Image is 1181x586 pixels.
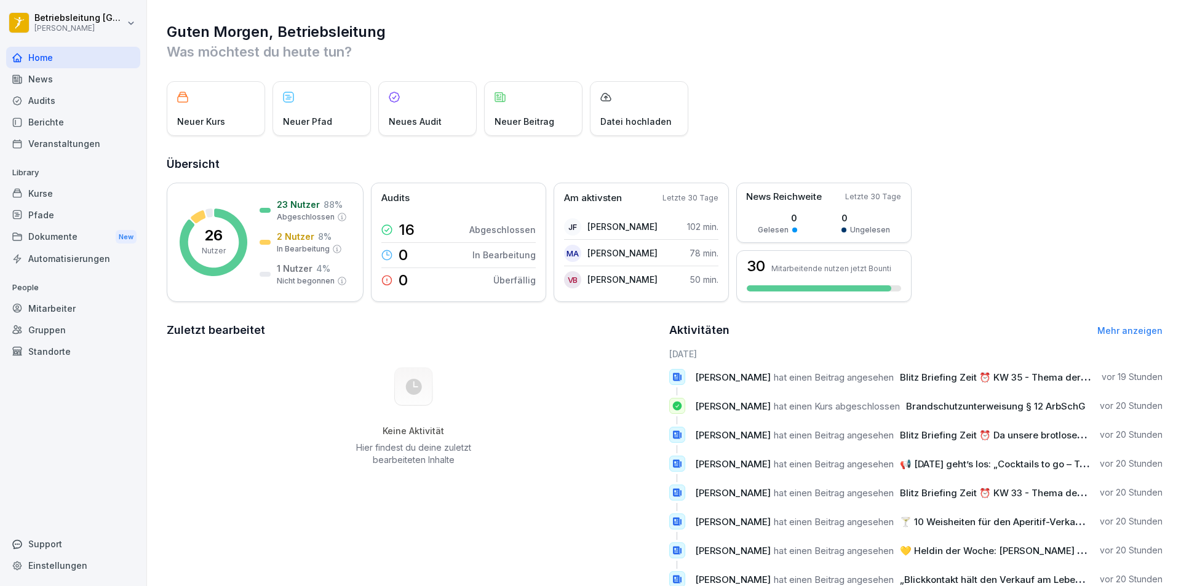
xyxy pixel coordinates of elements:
p: In Bearbeitung [277,244,330,255]
p: [PERSON_NAME] [34,24,124,33]
p: 88 % [324,198,343,211]
span: [PERSON_NAME] [695,516,771,528]
div: Support [6,533,140,555]
p: 26 [204,228,223,243]
h1: Guten Morgen, Betriebsleitung [167,22,1163,42]
p: Hier findest du deine zuletzt bearbeiteten Inhalte [351,441,475,466]
a: Veranstaltungen [6,133,140,154]
a: Einstellungen [6,555,140,576]
p: Neuer Kurs [177,115,225,128]
span: hat einen Beitrag angesehen [774,574,894,585]
span: hat einen Beitrag angesehen [774,371,894,383]
p: Am aktivsten [564,191,622,205]
span: hat einen Kurs abgeschlossen [774,400,900,412]
p: Abgeschlossen [277,212,335,223]
p: Neues Audit [389,115,442,128]
p: 8 % [318,230,332,243]
p: 0 [399,273,408,288]
span: Brandschutzunterweisung § 12 ArbSchG [906,400,1086,412]
p: 50 min. [690,273,718,286]
p: [PERSON_NAME] [587,220,658,233]
div: MA [564,245,581,262]
a: Audits [6,90,140,111]
p: In Bearbeitung [472,248,536,261]
span: Blitz Briefing Zeit ⏰ KW 35 - Thema der Woche: Dips / Saucen [900,371,1180,383]
p: Überfällig [493,274,536,287]
a: Kurse [6,183,140,204]
p: Abgeschlossen [469,223,536,236]
p: Letzte 30 Tage [662,192,718,204]
p: 0 [758,212,797,224]
span: [PERSON_NAME] [695,574,771,585]
span: hat einen Beitrag angesehen [774,545,894,556]
h6: [DATE] [669,347,1163,360]
p: Audits [381,191,410,205]
p: Library [6,163,140,183]
span: hat einen Beitrag angesehen [774,458,894,470]
p: Neuer Beitrag [495,115,554,128]
p: [PERSON_NAME] [587,247,658,259]
span: hat einen Beitrag angesehen [774,487,894,499]
p: 23 Nutzer [277,198,320,211]
span: [PERSON_NAME] [695,371,771,383]
p: vor 20 Stunden [1100,486,1163,499]
a: Standorte [6,341,140,362]
p: vor 20 Stunden [1100,400,1163,412]
p: vor 20 Stunden [1100,457,1163,470]
p: Betriebsleitung [GEOGRAPHIC_DATA] [34,13,124,23]
p: vor 20 Stunden [1100,544,1163,556]
h5: Keine Aktivität [351,426,475,437]
a: Pfade [6,204,140,226]
span: [PERSON_NAME] [695,458,771,470]
p: Neuer Pfad [283,115,332,128]
span: [PERSON_NAME] [695,429,771,441]
p: 0 [841,212,890,224]
p: Mitarbeitende nutzen jetzt Bounti [771,264,891,273]
p: 2 Nutzer [277,230,314,243]
p: 1 Nutzer [277,262,312,275]
p: vor 19 Stunden [1102,371,1163,383]
div: Dokumente [6,226,140,248]
a: DokumenteNew [6,226,140,248]
h3: 30 [747,259,765,274]
span: [PERSON_NAME] [695,400,771,412]
p: 102 min. [687,220,718,233]
a: News [6,68,140,90]
p: 78 min. [690,247,718,259]
a: Automatisierungen [6,248,140,269]
p: Was möchtest du heute tun? [167,42,1163,61]
p: Datei hochladen [600,115,672,128]
span: [PERSON_NAME] [695,545,771,556]
p: Gelesen [758,224,789,236]
p: News Reichweite [746,190,822,204]
a: Berichte [6,111,140,133]
span: [PERSON_NAME] [695,487,771,499]
a: Mehr anzeigen [1097,325,1163,336]
a: Mitarbeiter [6,298,140,319]
p: Letzte 30 Tage [845,191,901,202]
div: JF [564,218,581,236]
a: Gruppen [6,319,140,341]
p: [PERSON_NAME] [587,273,658,286]
p: vor 20 Stunden [1100,429,1163,441]
span: hat einen Beitrag angesehen [774,516,894,528]
p: 16 [399,223,415,237]
p: Nicht begonnen [277,275,335,287]
h2: Aktivitäten [669,322,730,339]
a: Home [6,47,140,68]
p: Ungelesen [850,224,890,236]
span: hat einen Beitrag angesehen [774,429,894,441]
div: VB [564,271,581,288]
p: People [6,278,140,298]
h2: Zuletzt bearbeitet [167,322,661,339]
